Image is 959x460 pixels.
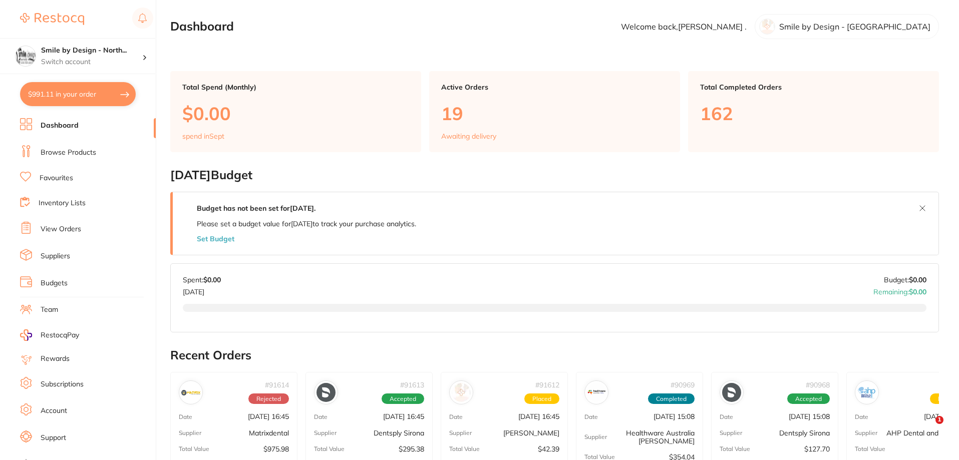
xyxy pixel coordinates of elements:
img: Smile by Design - North Sydney [16,46,36,66]
p: Supplier [179,429,201,436]
p: 162 [700,103,927,124]
p: [DATE] 15:08 [789,412,830,420]
p: Budget: [884,276,926,284]
iframe: Intercom live chat [915,416,939,440]
p: Matrixdental [249,429,289,437]
button: $991.11 in your order [20,82,136,106]
p: [DATE] 16:45 [383,412,424,420]
p: [DATE] 15:08 [654,412,695,420]
strong: $0.00 [909,287,926,296]
a: Total Spend (Monthly)$0.00spend inSept [170,71,421,152]
img: RestocqPay [20,329,32,341]
p: # 91612 [535,381,559,389]
a: Support [41,433,66,443]
p: Welcome back, [PERSON_NAME] . [621,22,747,31]
span: Accepted [787,393,830,404]
a: Team [41,305,58,315]
strong: $0.00 [909,275,926,284]
p: Date [584,413,598,420]
h2: Dashboard [170,20,234,34]
a: Rewards [41,354,70,364]
p: Supplier [449,429,472,436]
a: Dashboard [41,121,79,131]
p: $0.00 [182,103,409,124]
p: [DATE] 16:45 [248,412,289,420]
p: Total Value [314,445,345,452]
p: Date [179,413,192,420]
p: Healthware Australia [PERSON_NAME] [607,429,695,445]
img: Healthware Australia Ridley [587,383,606,402]
p: Total Value [449,445,480,452]
img: Matrixdental [181,383,200,402]
p: Supplier [720,429,742,436]
strong: $0.00 [203,275,221,284]
p: Please set a budget value for [DATE] to track your purchase analytics. [197,220,416,228]
h2: [DATE] Budget [170,168,939,182]
p: Date [855,413,868,420]
p: # 90969 [671,381,695,389]
a: Restocq Logo [20,8,84,31]
a: Budgets [41,278,68,288]
p: $295.38 [399,445,424,453]
p: 19 [441,103,668,124]
p: Switch account [41,57,142,67]
a: RestocqPay [20,329,79,341]
span: Completed [648,393,695,404]
p: Active Orders [441,83,668,91]
p: Date [449,413,463,420]
a: Suppliers [41,251,70,261]
h2: Recent Orders [170,348,939,362]
img: Adam Dental [452,383,471,402]
p: Smile by Design - [GEOGRAPHIC_DATA] [779,22,930,31]
a: Subscriptions [41,379,84,389]
h4: Smile by Design - North Sydney [41,46,142,56]
p: Spent: [183,276,221,284]
p: Dentsply Sirona [779,429,830,437]
p: Total Completed Orders [700,83,927,91]
p: spend in Sept [182,132,224,140]
span: Placed [524,393,559,404]
img: Restocq Logo [20,13,84,25]
p: $975.98 [263,445,289,453]
p: Supplier [584,433,607,440]
p: Total Value [855,445,885,452]
p: Total Spend (Monthly) [182,83,409,91]
p: [DATE] [183,284,221,296]
p: Supplier [314,429,337,436]
p: $42.39 [538,445,559,453]
p: # 91614 [265,381,289,389]
p: Date [720,413,733,420]
strong: Budget has not been set for [DATE] . [197,204,315,213]
img: Dentsply Sirona [316,383,336,402]
span: Rejected [248,393,289,404]
a: View Orders [41,224,81,234]
p: Remaining: [873,284,926,296]
p: [DATE] 16:45 [518,412,559,420]
a: Total Completed Orders162 [688,71,939,152]
a: Active Orders19Awaiting delivery [429,71,680,152]
p: Total Value [179,445,209,452]
p: Total Value [720,445,750,452]
a: Account [41,406,67,416]
img: Dentsply Sirona [722,383,741,402]
p: $127.70 [804,445,830,453]
span: 1 [935,416,943,424]
a: Inventory Lists [39,198,86,208]
span: RestocqPay [41,330,79,340]
p: Supplier [855,429,877,436]
p: Dentsply Sirona [374,429,424,437]
p: Date [314,413,328,420]
button: Set Budget [197,235,234,243]
p: Awaiting delivery [441,132,496,140]
a: Favourites [40,173,73,183]
img: AHP Dental and Medical [857,383,876,402]
p: [PERSON_NAME] [503,429,559,437]
p: # 91613 [400,381,424,389]
p: # 90968 [806,381,830,389]
span: Accepted [382,393,424,404]
a: Browse Products [41,148,96,158]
